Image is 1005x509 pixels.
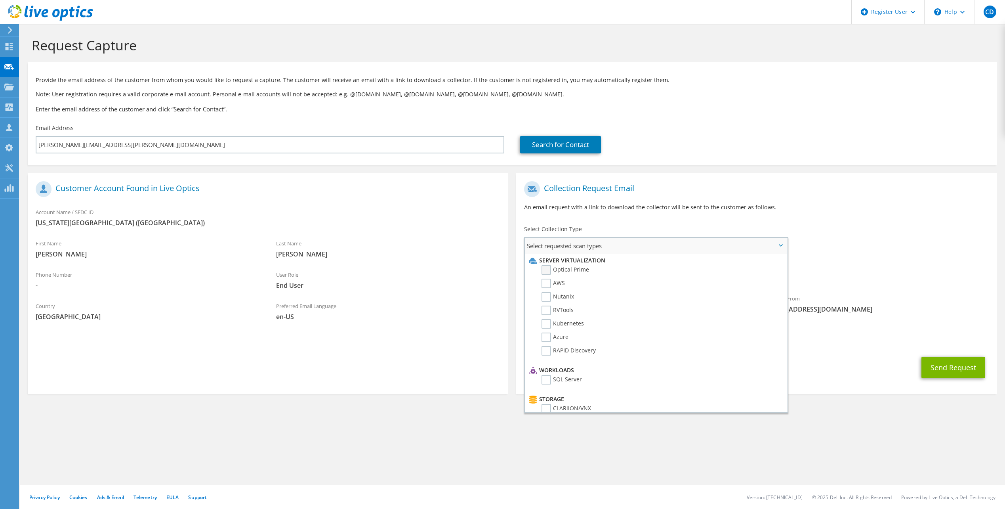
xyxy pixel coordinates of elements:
label: Select Collection Type [524,225,582,233]
label: Azure [542,333,568,342]
li: Storage [527,394,783,404]
div: CC & Reply To [516,321,997,349]
li: Powered by Live Optics, a Dell Technology [901,494,995,501]
span: en-US [276,312,501,321]
span: Select requested scan types [525,238,787,254]
span: - [36,281,260,290]
a: Search for Contact [520,136,601,153]
label: Kubernetes [542,319,584,329]
li: © 2025 Dell Inc. All Rights Reserved [812,494,892,501]
div: Account Name / SFDC ID [28,204,508,231]
div: Last Name [268,235,509,262]
button: Send Request [921,357,985,378]
label: SQL Server [542,375,582,385]
div: Country [28,298,268,325]
label: AWS [542,279,565,288]
div: Sender & From [757,290,997,318]
label: Nutanix [542,292,574,302]
label: Email Address [36,124,74,132]
div: Requested Collections [516,257,997,286]
span: [PERSON_NAME] [276,250,501,258]
span: [EMAIL_ADDRESS][DOMAIN_NAME] [765,305,989,314]
svg: \n [934,8,941,15]
a: EULA [166,494,179,501]
h1: Request Capture [32,37,989,54]
p: Provide the email address of the customer from whom you would like to request a capture. The cust... [36,76,989,84]
label: Optical Prime [542,265,589,275]
div: Phone Number [28,266,268,294]
label: CLARiiON/VNX [542,404,591,413]
span: [PERSON_NAME] [36,250,260,258]
h3: Enter the email address of the customer and click “Search for Contact”. [36,105,989,113]
p: An email request with a link to download the collector will be sent to the customer as follows. [524,203,989,212]
span: [GEOGRAPHIC_DATA] [36,312,260,321]
span: CD [984,6,996,18]
label: RVTools [542,306,574,315]
a: Ads & Email [97,494,124,501]
a: Telemetry [133,494,157,501]
li: Workloads [527,365,783,375]
span: [US_STATE][GEOGRAPHIC_DATA] ([GEOGRAPHIC_DATA]) [36,218,500,227]
div: First Name [28,235,268,262]
div: Preferred Email Language [268,298,509,325]
div: To [516,290,757,318]
h1: Collection Request Email [524,181,985,197]
label: RAPID Discovery [542,346,596,356]
div: User Role [268,266,509,294]
li: Server Virtualization [527,256,783,265]
a: Cookies [69,494,88,501]
h1: Customer Account Found in Live Optics [36,181,496,197]
p: Note: User registration requires a valid corporate e-mail account. Personal e-mail accounts will ... [36,90,989,99]
span: End User [276,281,501,290]
a: Support [188,494,207,501]
a: Privacy Policy [29,494,60,501]
li: Version: [TECHNICAL_ID] [747,494,803,501]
